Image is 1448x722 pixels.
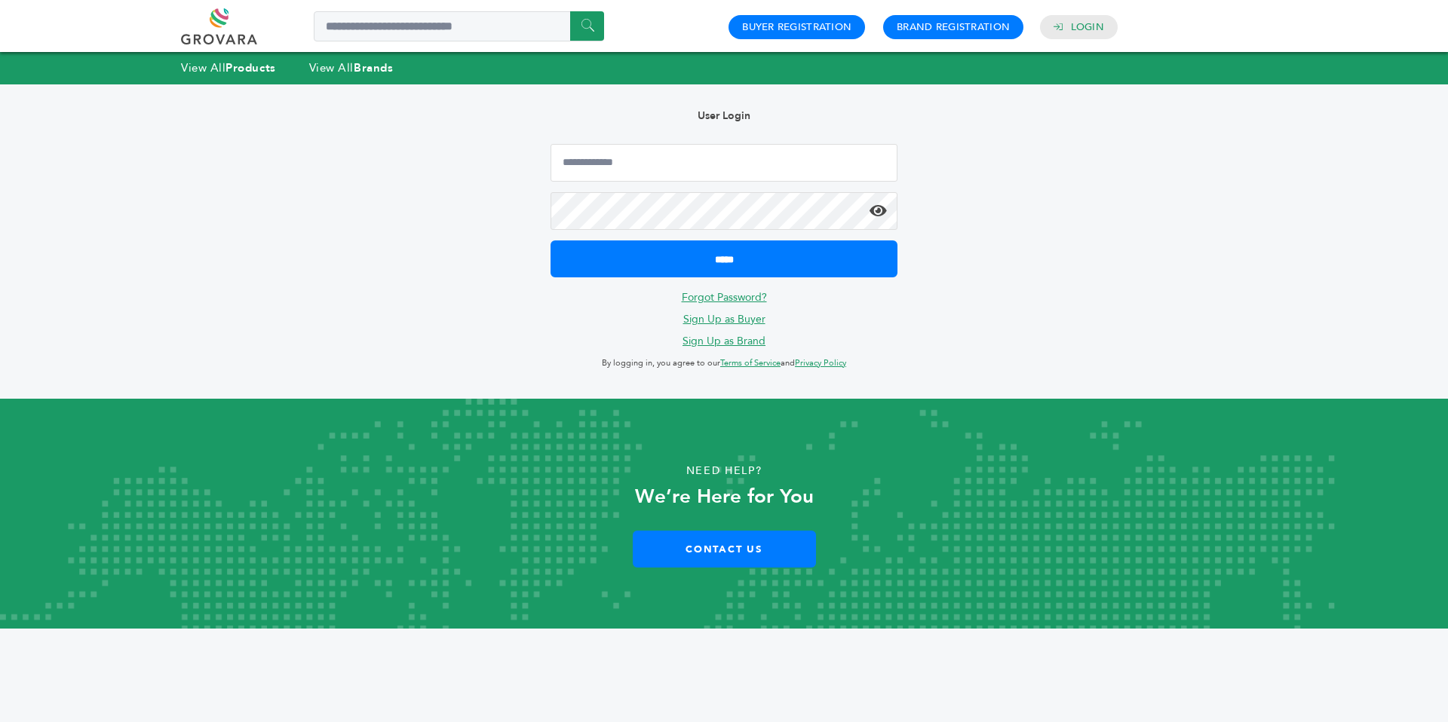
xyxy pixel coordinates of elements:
[720,357,781,369] a: Terms of Service
[1071,20,1104,34] a: Login
[742,20,851,34] a: Buyer Registration
[314,11,604,41] input: Search a product or brand...
[309,60,394,75] a: View AllBrands
[682,290,767,304] a: Forgot Password?
[683,312,765,326] a: Sign Up as Buyer
[551,192,897,230] input: Password
[633,531,816,568] a: Contact Us
[897,20,1010,34] a: Brand Registration
[551,354,897,372] p: By logging in, you agree to our and
[181,60,276,75] a: View AllProducts
[635,483,814,510] strong: We’re Here for You
[683,334,765,348] a: Sign Up as Brand
[72,460,1376,482] p: Need Help?
[795,357,846,369] a: Privacy Policy
[698,109,750,123] b: User Login
[225,60,275,75] strong: Products
[354,60,393,75] strong: Brands
[551,144,897,182] input: Email Address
